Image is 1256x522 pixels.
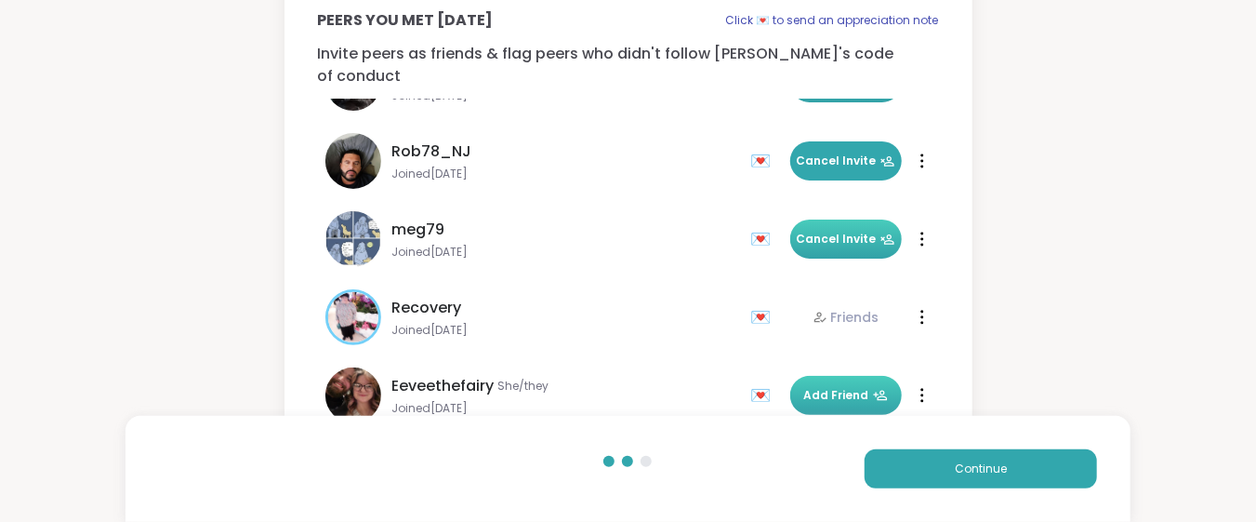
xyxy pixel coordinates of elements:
span: Rob78_NJ [392,141,472,163]
span: Joined [DATE] [392,323,740,338]
div: 💌 [751,302,779,332]
p: Invite peers as friends & flag peers who didn't follow [PERSON_NAME]'s code of conduct [318,43,939,87]
span: meg79 [392,219,445,241]
span: Eeveethefairy [392,375,495,397]
span: Joined [DATE] [392,401,740,416]
span: Cancel Invite [796,153,895,169]
span: Recovery [392,297,462,319]
img: Rob78_NJ [325,133,381,189]
p: Click 💌 to send an appreciation note [726,9,939,32]
span: Cancel Invite [796,231,895,248]
div: 💌 [751,224,779,254]
button: Cancel Invite [790,141,902,181]
span: Continue [955,461,1007,477]
div: 💌 [751,146,779,176]
img: meg79 [325,211,381,267]
button: Cancel Invite [790,220,902,259]
img: Recovery [328,292,378,342]
span: Joined [DATE] [392,167,740,181]
div: 💌 [751,381,779,410]
p: Peers you met [DATE] [318,9,494,32]
img: Eeveethefairy [325,368,381,423]
div: Friends [813,308,879,327]
span: Add Friend [804,387,888,404]
button: Add Friend [790,376,902,415]
span: She/they [498,379,549,394]
span: Joined [DATE] [392,245,740,260]
button: Continue [865,449,1097,489]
